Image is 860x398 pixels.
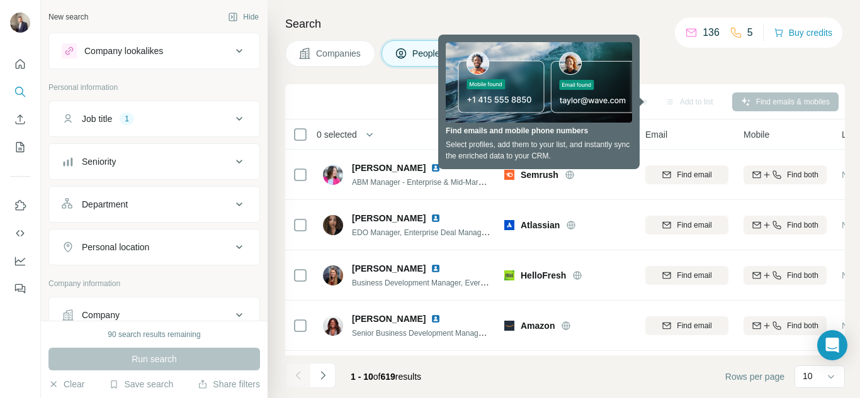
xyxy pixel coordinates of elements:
[323,165,343,185] img: Avatar
[677,219,711,231] span: Find email
[10,277,30,300] button: Feedback
[744,216,827,235] button: Find both
[82,241,149,253] div: Personal location
[10,222,30,245] button: Use Surfe API
[774,24,832,41] button: Buy credits
[49,232,259,262] button: Personal location
[677,169,711,180] span: Find email
[645,316,728,335] button: Find email
[82,113,112,125] div: Job title
[310,363,336,388] button: Navigate to next page
[744,316,827,335] button: Find both
[49,104,259,134] button: Job title1
[10,136,30,158] button: My lists
[82,155,116,168] div: Seniority
[744,165,827,184] button: Find both
[431,263,441,274] img: LinkedIn logo
[285,15,845,33] h4: Search
[352,277,550,287] span: Business Development Manager, EveryPlate & Green Chef
[48,378,84,390] button: Clear
[351,372,373,382] span: 1 - 10
[703,25,720,40] p: 136
[49,300,259,330] button: Company
[504,220,514,230] img: Logo of Atlassian
[352,212,426,224] span: [PERSON_NAME]
[82,198,128,211] div: Department
[747,25,753,40] p: 5
[49,189,259,219] button: Department
[504,270,514,280] img: Logo of HelloFresh
[787,320,818,331] span: Find both
[645,266,728,285] button: Find email
[317,128,357,141] span: 0 selected
[787,169,818,180] span: Find both
[504,321,514,331] img: Logo of Amazon
[10,13,30,33] img: Avatar
[504,170,514,180] img: Logo of Semrush
[49,146,259,177] button: Seniority
[373,372,381,382] span: of
[10,194,30,217] button: Use Surfe on LinkedIn
[645,165,728,184] button: Find email
[108,329,200,340] div: 90 search results remaining
[10,80,30,103] button: Search
[323,265,343,285] img: Avatar
[323,316,343,336] img: Avatar
[521,219,560,231] span: Atlassian
[10,250,30,272] button: Dashboard
[109,378,173,390] button: Save search
[351,372,421,382] span: results
[381,372,395,382] span: 619
[48,11,88,23] div: New search
[48,82,260,93] p: Personal information
[521,319,555,332] span: Amazon
[645,216,728,235] button: Find email
[744,128,769,141] span: Mobile
[431,163,441,173] img: LinkedIn logo
[198,378,260,390] button: Share filters
[82,309,120,321] div: Company
[412,47,441,60] span: People
[120,113,134,124] div: 1
[677,270,711,281] span: Find email
[431,314,441,324] img: LinkedIn logo
[521,269,566,282] span: HelloFresh
[10,53,30,75] button: Quick start
[352,227,583,237] span: EDO Manager, Enterprise Deal Management [GEOGRAPHIC_DATA]
[352,162,426,174] span: [PERSON_NAME]
[352,262,426,275] span: [PERSON_NAME]
[48,278,260,289] p: Company information
[49,36,259,66] button: Company lookalikes
[352,328,577,338] span: Senior Business Development Manager - Amazon Premium Beauty
[817,330,847,360] div: Open Intercom Messenger
[504,128,542,141] span: Company
[677,320,711,331] span: Find email
[645,128,667,141] span: Email
[84,45,163,57] div: Company lookalikes
[352,312,426,325] span: [PERSON_NAME]
[842,128,860,141] span: Lists
[323,215,343,235] img: Avatar
[521,169,558,181] span: Semrush
[787,270,818,281] span: Find both
[316,47,362,60] span: Companies
[431,213,441,223] img: LinkedIn logo
[803,370,813,382] p: 10
[352,177,538,187] span: ABM Manager - Enterprise & Mid-Market GTM Strategy
[725,370,784,383] span: Rows per page
[219,8,268,26] button: Hide
[10,108,30,131] button: Enrich CSV
[787,219,818,231] span: Find both
[744,266,827,285] button: Find both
